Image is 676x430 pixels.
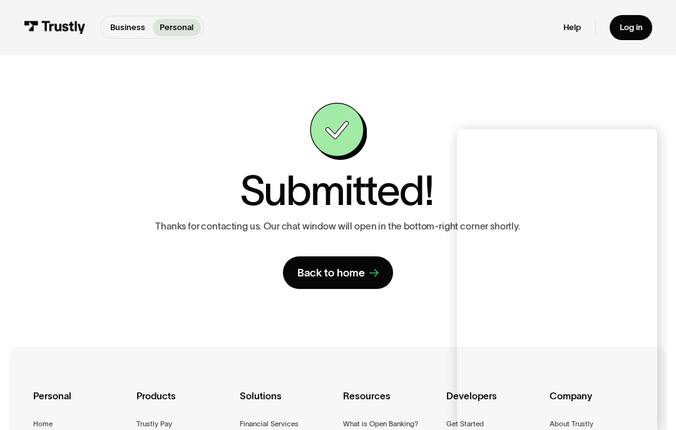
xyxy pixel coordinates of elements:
a: Personal [153,19,201,36]
p: Business [110,21,145,34]
h1: Submitted! [240,169,434,211]
a: Business [103,19,153,36]
p: Personal [160,21,193,34]
div: Solutions [240,389,333,419]
div: Developers [446,389,540,419]
a: Log in [610,15,652,40]
a: Back to home [283,256,394,290]
iframe: Chat Window [457,129,657,430]
img: Trustly Logo [24,21,86,34]
a: Help [563,22,581,33]
p: Thanks for contacting us. Our chat window will open in the bottom-right corner shortly. [155,221,521,232]
div: Log in [620,22,643,33]
div: Personal [33,389,126,419]
div: Resources [343,389,436,419]
div: Products [136,389,230,419]
div: Back to home [297,266,365,280]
